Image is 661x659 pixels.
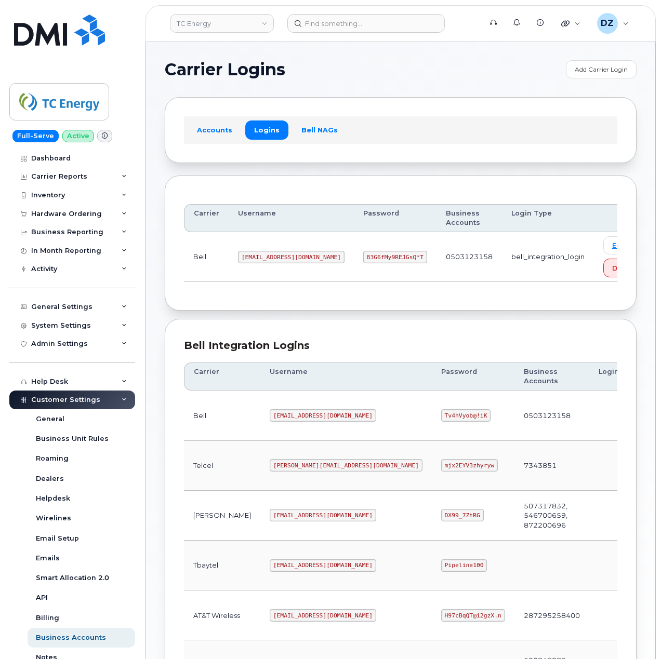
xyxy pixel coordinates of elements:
[260,362,432,391] th: Username
[245,120,288,139] a: Logins
[270,509,376,521] code: [EMAIL_ADDRESS][DOMAIN_NAME]
[603,236,634,254] a: Edit
[270,609,376,622] code: [EMAIL_ADDRESS][DOMAIN_NAME]
[437,232,502,282] td: 0503123158
[184,541,260,590] td: Tbaytel
[270,409,376,422] code: [EMAIL_ADDRESS][DOMAIN_NAME]
[184,391,260,440] td: Bell
[184,204,229,233] th: Carrier
[441,409,491,422] code: Tv4hVyob@!iK
[270,459,422,472] code: [PERSON_NAME][EMAIL_ADDRESS][DOMAIN_NAME]
[437,204,502,233] th: Business Accounts
[184,441,260,491] td: Telcel
[441,459,498,472] code: mjx2EYV3zhyryw
[441,559,487,572] code: Pipeline100
[270,559,376,572] code: [EMAIL_ADDRESS][DOMAIN_NAME]
[432,362,514,391] th: Password
[502,232,594,282] td: bell_integration_login
[502,204,594,233] th: Login Type
[165,62,285,77] span: Carrier Logins
[514,441,589,491] td: 7343851
[589,362,658,391] th: Login Type
[188,120,241,139] a: Accounts
[184,590,260,640] td: AT&T Wireless
[603,259,645,277] button: Delete
[514,491,589,541] td: 507317832, 546700659, 872200696
[229,204,354,233] th: Username
[616,614,653,651] iframe: Messenger Launcher
[612,263,636,273] span: Delete
[354,204,437,233] th: Password
[184,491,260,541] td: [PERSON_NAME]
[514,391,589,440] td: 0503123158
[441,609,505,622] code: H97cBqQT@i2gzX.n
[514,362,589,391] th: Business Accounts
[184,338,617,353] div: Bell Integration Logins
[566,60,637,78] a: Add Carrier Login
[184,232,229,282] td: Bell
[363,251,427,263] code: 83G6fMy9REJGsQ*T
[441,509,484,521] code: DX99_7ZtRG
[184,362,260,391] th: Carrier
[238,251,345,263] code: [EMAIL_ADDRESS][DOMAIN_NAME]
[514,590,589,640] td: 287295258400
[293,120,347,139] a: Bell NAGs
